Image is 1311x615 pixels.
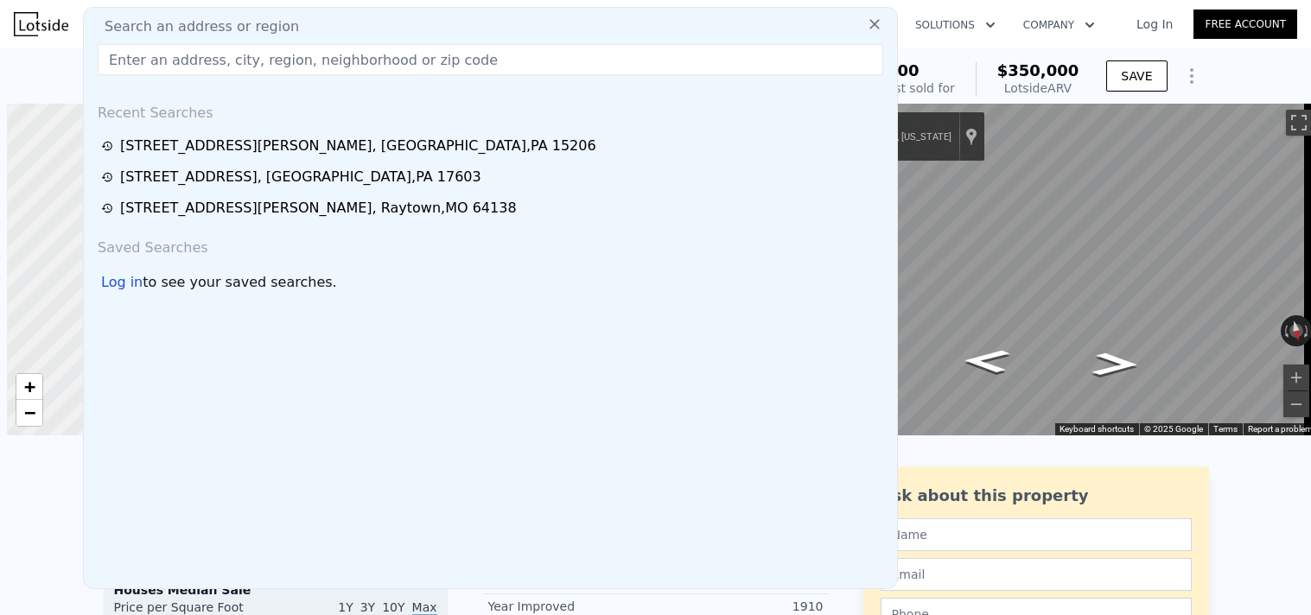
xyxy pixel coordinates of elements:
[101,272,143,293] div: Log in
[382,600,404,614] span: 10Y
[24,376,35,397] span: +
[360,600,375,614] span: 3Y
[1281,315,1290,346] button: Rotate counterclockwise
[338,600,353,614] span: 1Y
[813,79,955,97] div: Off Market, last sold for
[24,402,35,423] span: −
[881,484,1192,508] div: Ask about this property
[881,518,1192,551] input: Name
[1174,59,1209,93] button: Show Options
[1213,424,1238,434] a: Terms (opens in new tab)
[91,89,890,130] div: Recent Searches
[1144,424,1203,434] span: © 2025 Google
[91,224,890,265] div: Saved Searches
[1106,60,1167,92] button: SAVE
[965,127,977,146] a: Show location on map
[143,272,336,293] span: to see your saved searches.
[944,344,1029,378] path: Go East, State Hwy 8
[91,16,299,37] span: Search an address or region
[1283,365,1309,390] button: Zoom in
[656,598,824,615] div: 1910
[120,136,596,156] div: [STREET_ADDRESS][PERSON_NAME] , [GEOGRAPHIC_DATA] , PA 15206
[997,61,1079,79] span: $350,000
[1116,16,1193,33] a: Log In
[14,12,68,36] img: Lotside
[16,374,42,400] a: Zoom in
[901,10,1009,41] button: Solutions
[488,598,656,615] div: Year Improved
[101,198,885,219] a: [STREET_ADDRESS][PERSON_NAME], Raytown,MO 64138
[997,79,1079,97] div: Lotside ARV
[1072,347,1158,382] path: Go West, State Hwy 8
[1060,423,1134,435] button: Keyboard shortcuts
[114,581,437,599] div: Houses Median Sale
[120,167,481,187] div: [STREET_ADDRESS] , [GEOGRAPHIC_DATA] , PA 17603
[101,167,885,187] a: [STREET_ADDRESS], [GEOGRAPHIC_DATA],PA 17603
[1009,10,1109,41] button: Company
[101,136,885,156] a: [STREET_ADDRESS][PERSON_NAME], [GEOGRAPHIC_DATA],PA 15206
[881,558,1192,591] input: Email
[1287,314,1306,347] button: Reset the view
[120,198,517,219] div: [STREET_ADDRESS][PERSON_NAME] , Raytown , MO 64138
[1283,391,1309,417] button: Zoom out
[1193,10,1297,39] a: Free Account
[16,400,42,426] a: Zoom out
[98,44,883,75] input: Enter an address, city, region, neighborhood or zip code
